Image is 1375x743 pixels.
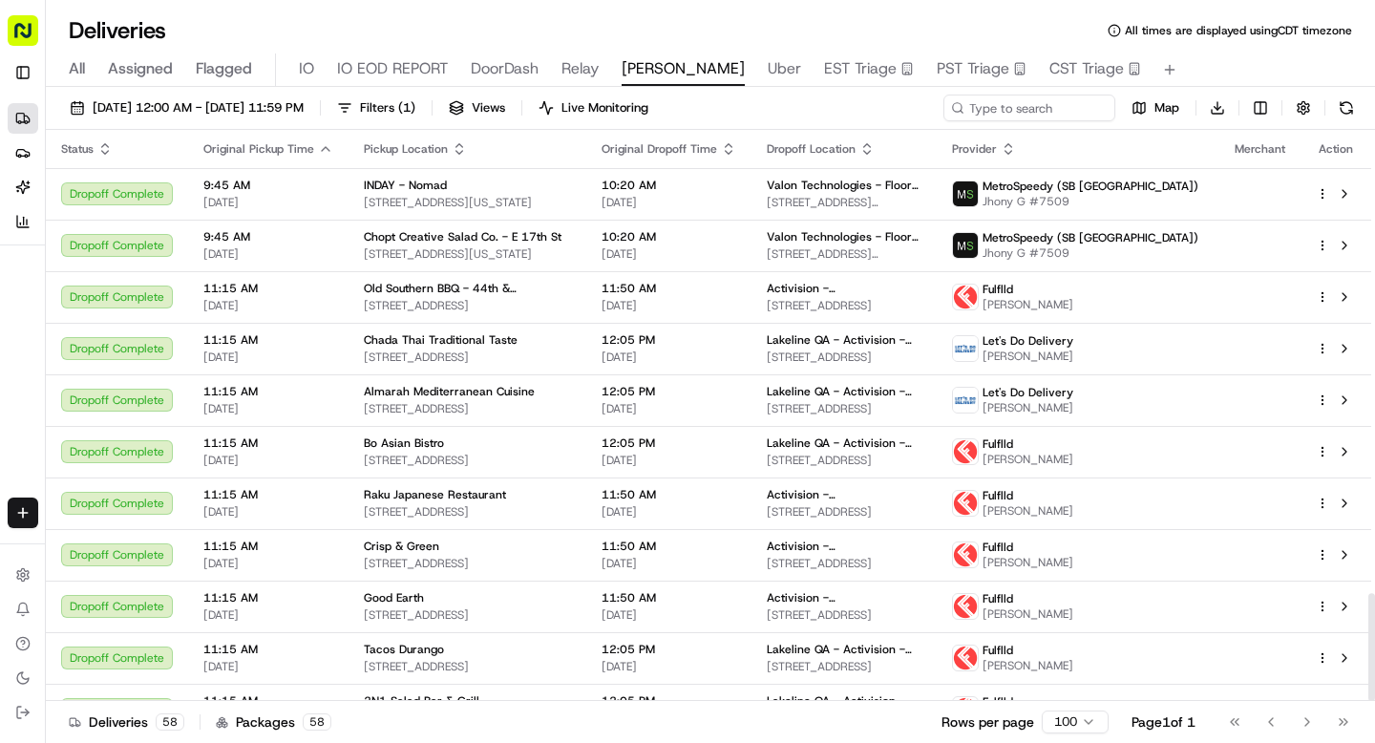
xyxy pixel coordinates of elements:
[983,555,1073,570] span: [PERSON_NAME]
[69,57,85,80] span: All
[983,540,1013,555] span: Fulflld
[767,693,921,709] span: Lakeline QA - Activision - Floor Suite 200
[203,642,333,657] span: 11:15 AM
[360,99,415,117] span: Filters
[203,195,333,210] span: [DATE]
[767,401,921,416] span: [STREET_ADDRESS]
[93,99,304,117] span: [DATE] 12:00 AM - [DATE] 11:59 PM
[203,556,333,571] span: [DATE]
[983,436,1013,452] span: Fulflld
[602,693,736,709] span: 12:05 PM
[203,693,333,709] span: 11:15 AM
[983,658,1073,673] span: [PERSON_NAME]
[203,487,333,502] span: 11:15 AM
[767,332,921,348] span: Lakeline QA - Activision - Floor Suite 200
[203,298,333,313] span: [DATE]
[1049,57,1124,80] span: CST Triage
[767,435,921,451] span: Lakeline QA - Activision - Floor Suite 200
[983,488,1013,503] span: Fulflld
[602,453,736,468] span: [DATE]
[364,590,424,605] span: Good Earth
[472,99,505,117] span: Views
[941,712,1034,732] p: Rows per page
[767,659,921,674] span: [STREET_ADDRESS]
[767,141,856,157] span: Dropoff Location
[602,539,736,554] span: 11:50 AM
[203,435,333,451] span: 11:15 AM
[767,246,921,262] span: [STREET_ADDRESS][US_STATE]
[983,297,1073,312] span: [PERSON_NAME]
[364,384,535,399] span: Almarah Mediterranean Cuisine
[824,57,897,80] span: EST Triage
[983,694,1013,710] span: Fulflld
[983,179,1198,194] span: MetroSpeedy (SB [GEOGRAPHIC_DATA])
[364,401,571,416] span: [STREET_ADDRESS]
[203,401,333,416] span: [DATE]
[953,646,978,670] img: profile_Fulflld_OnFleet_Thistle_SF.png
[364,539,439,554] span: Crisp & Green
[61,141,94,157] span: Status
[983,591,1013,606] span: Fulflld
[952,141,997,157] span: Provider
[937,57,1009,80] span: PST Triage
[203,607,333,623] span: [DATE]
[602,487,736,502] span: 11:50 AM
[1333,95,1360,121] button: Refresh
[364,453,571,468] span: [STREET_ADDRESS]
[983,385,1073,400] span: Let's Do Delivery
[1125,23,1352,38] span: All times are displayed using CDT timezone
[602,229,736,244] span: 10:20 AM
[622,57,745,80] span: [PERSON_NAME]
[364,332,518,348] span: Chada Thai Traditional Taste
[767,350,921,365] span: [STREET_ADDRESS]
[767,607,921,623] span: [STREET_ADDRESS]
[364,435,444,451] span: Bo Asian Bistro
[602,246,736,262] span: [DATE]
[953,439,978,464] img: profile_Fulflld_OnFleet_Thistle_SF.png
[983,452,1073,467] span: [PERSON_NAME]
[364,504,571,520] span: [STREET_ADDRESS]
[602,195,736,210] span: [DATE]
[108,57,173,80] span: Assigned
[953,491,978,516] img: profile_Fulflld_OnFleet_Thistle_SF.png
[303,713,331,731] div: 58
[983,503,1073,519] span: [PERSON_NAME]
[1316,141,1356,157] div: Action
[203,332,333,348] span: 11:15 AM
[953,285,978,309] img: profile_Fulflld_OnFleet_Thistle_SF.png
[602,435,736,451] span: 12:05 PM
[602,642,736,657] span: 12:05 PM
[767,590,921,605] span: Activision - [GEOGRAPHIC_DATA]
[337,57,448,80] span: IO EOD REPORT
[328,95,424,121] button: Filters(1)
[767,504,921,520] span: [STREET_ADDRESS]
[203,384,333,399] span: 11:15 AM
[602,332,736,348] span: 12:05 PM
[203,453,333,468] span: [DATE]
[767,556,921,571] span: [STREET_ADDRESS]
[767,487,921,502] span: Activision - [GEOGRAPHIC_DATA]
[203,590,333,605] span: 11:15 AM
[953,336,978,361] img: lets_do_delivery_logo.png
[1123,95,1188,121] button: Map
[767,281,921,296] span: Activision - [GEOGRAPHIC_DATA]
[364,281,571,296] span: Old Southern BBQ - 44th & [GEOGRAPHIC_DATA]
[530,95,657,121] button: Live Monitoring
[203,229,333,244] span: 9:45 AM
[364,229,561,244] span: Chopt Creative Salad Co. - E 17th St
[561,99,648,117] span: Live Monitoring
[203,281,333,296] span: 11:15 AM
[69,15,166,46] h1: Deliveries
[983,194,1198,209] span: Jhony G #7509
[983,643,1013,658] span: Fulflld
[983,282,1013,297] span: Fulflld
[203,350,333,365] span: [DATE]
[767,195,921,210] span: [STREET_ADDRESS][US_STATE]
[364,487,506,502] span: Raku Japanese Restaurant
[1132,712,1195,732] div: Page 1 of 1
[953,542,978,567] img: profile_Fulflld_OnFleet_Thistle_SF.png
[364,141,448,157] span: Pickup Location
[602,590,736,605] span: 11:50 AM
[767,178,921,193] span: Valon Technologies - Floor 4
[1154,99,1179,117] span: Map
